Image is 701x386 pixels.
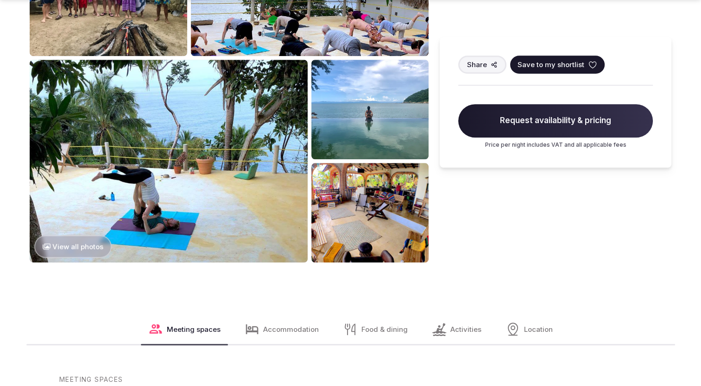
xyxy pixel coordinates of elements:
span: Accommodation [263,324,319,334]
span: Meeting Spaces [59,375,123,384]
span: Share [467,60,487,69]
span: Request availability & pricing [458,104,653,137]
button: Share [458,56,506,74]
span: Save to my shortlist [518,60,584,69]
span: Location [524,324,553,334]
button: Save to my shortlist [510,56,605,74]
span: Meeting spaces [167,324,221,334]
img: Venue gallery photo [311,60,429,159]
img: Venue gallery photo [30,60,308,262]
span: Food & dining [361,324,408,334]
span: Activities [450,324,481,334]
img: Venue gallery photo [311,163,429,262]
button: View all photos [34,235,112,258]
p: Price per night includes VAT and all applicable fees [458,141,653,149]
